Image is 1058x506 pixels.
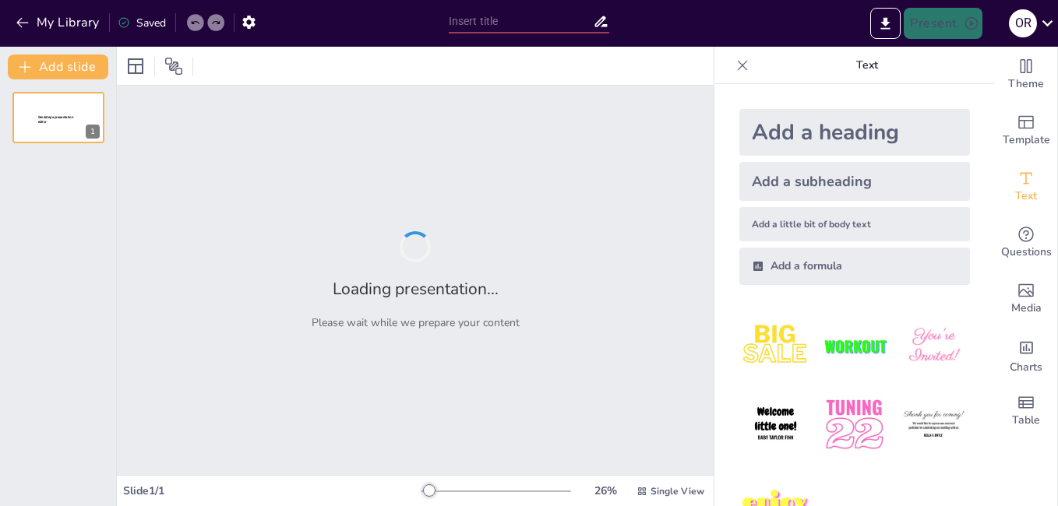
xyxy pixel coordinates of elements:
button: Export to PowerPoint [870,8,901,39]
span: Position [164,57,183,76]
img: 3.jpeg [898,310,970,382]
button: Present [904,8,982,39]
button: O R [1009,8,1037,39]
div: Add a subheading [739,162,970,201]
span: Media [1011,300,1042,317]
div: Add images, graphics, shapes or video [995,271,1057,327]
h2: Loading presentation... [333,278,499,300]
div: Add a formula [739,248,970,285]
div: Add charts and graphs [995,327,1057,383]
span: Sendsteps presentation editor [38,115,73,124]
img: 2.jpeg [818,310,890,382]
div: Add a heading [739,109,970,156]
span: Template [1003,132,1050,149]
div: Saved [118,16,166,30]
span: Theme [1008,76,1044,93]
div: 26 % [587,483,624,498]
div: Change the overall theme [995,47,1057,103]
button: Add slide [8,54,108,79]
span: Charts [1010,359,1042,376]
p: Please wait while we prepare your content [312,315,520,330]
img: 5.jpeg [818,388,890,461]
div: Add ready made slides [995,103,1057,159]
span: Questions [1001,244,1052,261]
div: Slide 1 / 1 [123,483,421,498]
div: Add text boxes [995,159,1057,215]
img: 1.jpeg [739,310,812,382]
div: 1 [12,92,104,143]
div: Get real-time input from your audience [995,215,1057,271]
span: Single View [651,485,704,497]
img: 6.jpeg [898,388,970,461]
div: Add a table [995,383,1057,439]
div: Layout [123,54,148,79]
div: 1 [86,125,100,139]
input: Insert title [449,10,593,33]
p: Text [755,47,979,84]
span: Table [1012,412,1040,429]
img: 4.jpeg [739,388,812,461]
div: O R [1009,9,1037,37]
span: Text [1015,188,1037,205]
div: Add a little bit of body text [739,207,970,241]
button: My Library [12,10,106,35]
